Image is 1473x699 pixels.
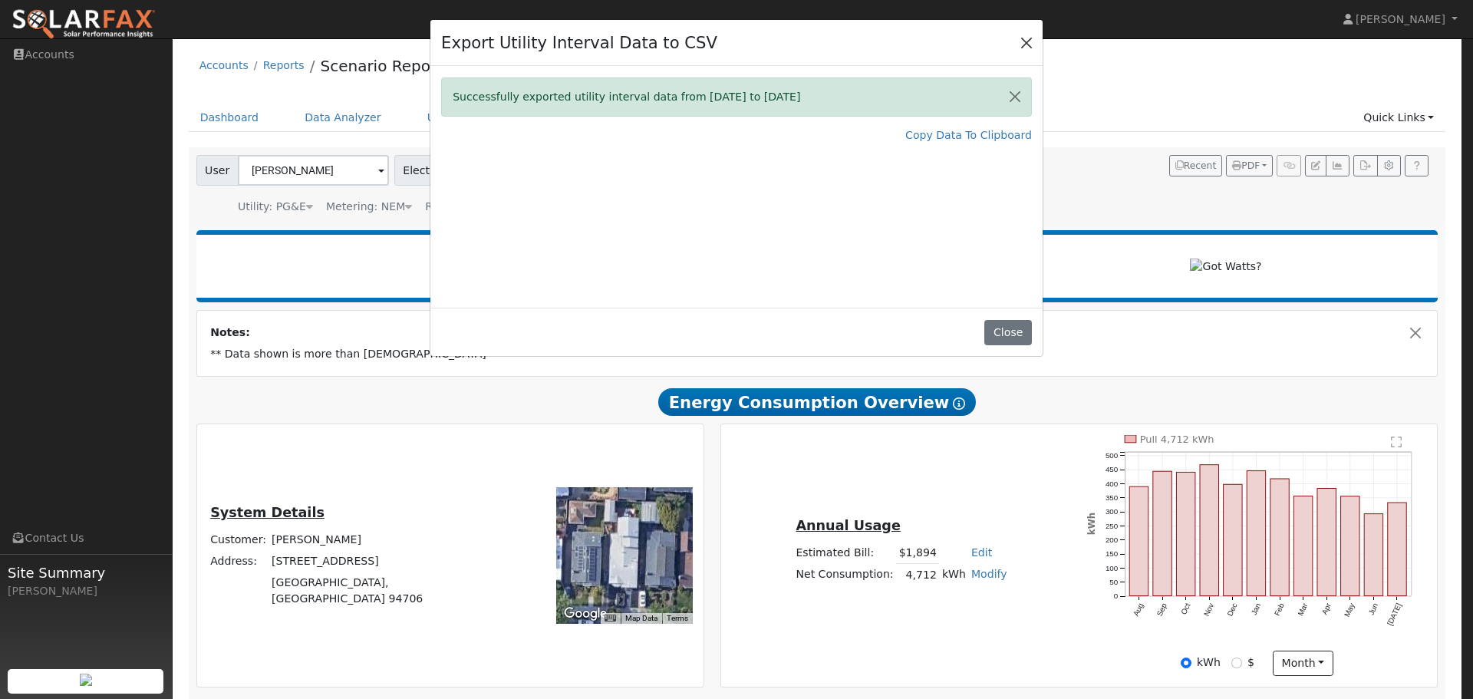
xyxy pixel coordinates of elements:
a: Copy Data To Clipboard [905,127,1032,143]
button: Close [999,78,1031,116]
button: Close [984,320,1031,346]
button: Close [1016,31,1037,53]
div: Successfully exported utility interval data from [DATE] to [DATE] [441,77,1032,117]
h4: Export Utility Interval Data to CSV [441,31,717,55]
